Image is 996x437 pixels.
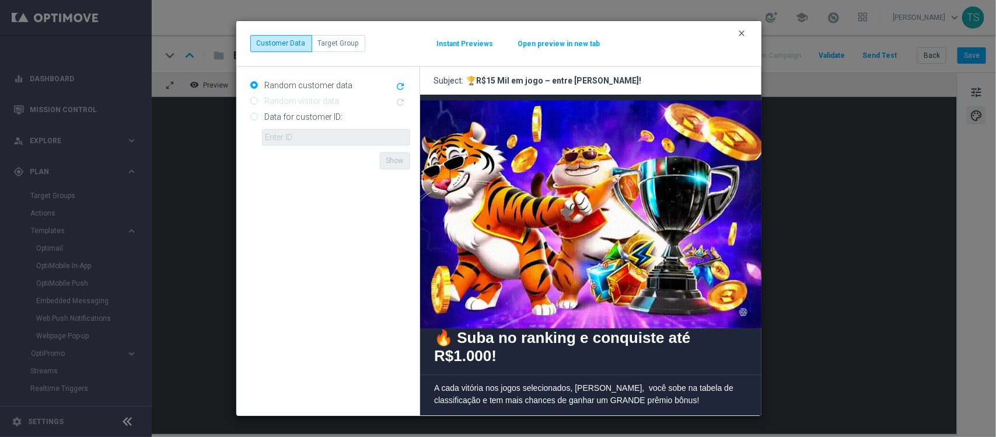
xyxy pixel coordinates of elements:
button: Show [380,152,410,169]
h1: 🔥 Suba no ranking e conquiste até R$1.000! [14,234,327,270]
label: Random customer data [262,80,353,91]
div: 🏆R$15 Mil em jogo – entre [PERSON_NAME]! [467,75,642,86]
label: Random visitor data [262,96,340,106]
label: Data for customer ID: [262,112,343,122]
button: clear [737,28,750,39]
button: Target Group [312,35,365,51]
i: refresh [396,81,406,92]
i: clear [738,29,747,38]
div: ... [250,35,365,51]
p: Clique em ‘Participar’, jogue nos slots selecionados e ganhe pontos apostando a partir de R$ 2 po... [14,320,327,344]
span: Subject: [434,75,467,86]
button: Instant Previews [436,39,494,48]
button: refresh [394,80,410,94]
button: Open preview in new tab [518,39,601,48]
p: A cada vitória nos jogos selecionados, [PERSON_NAME], você sobe na tabela de classificação e tem ... [14,287,327,311]
input: Enter ID [262,129,410,145]
button: Customer Data [250,35,312,51]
